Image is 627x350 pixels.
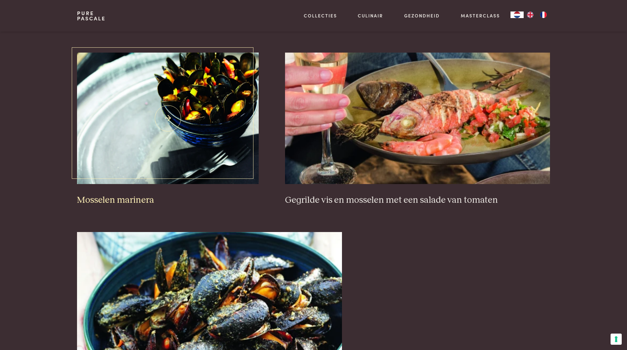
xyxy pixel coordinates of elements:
[77,11,106,21] a: PurePascale
[77,53,259,206] a: Mosselen marinera Mosselen marinera
[285,53,550,206] a: Gegrilde vis en mosselen met een salade van tomaten Gegrilde vis en mosselen met een salade van t...
[461,12,500,19] a: Masterclass
[524,12,537,18] a: EN
[77,195,259,206] h3: Mosselen marinera
[404,12,440,19] a: Gezondheid
[611,334,622,345] button: Uw voorkeuren voor toestemming voor trackingtechnologieën
[524,12,550,18] ul: Language list
[358,12,383,19] a: Culinair
[304,12,337,19] a: Collecties
[537,12,550,18] a: FR
[285,195,550,206] h3: Gegrilde vis en mosselen met een salade van tomaten
[510,12,524,18] div: Language
[510,12,550,18] aside: Language selected: Nederlands
[77,53,259,184] img: Mosselen marinera
[285,53,550,184] img: Gegrilde vis en mosselen met een salade van tomaten
[510,12,524,18] a: NL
